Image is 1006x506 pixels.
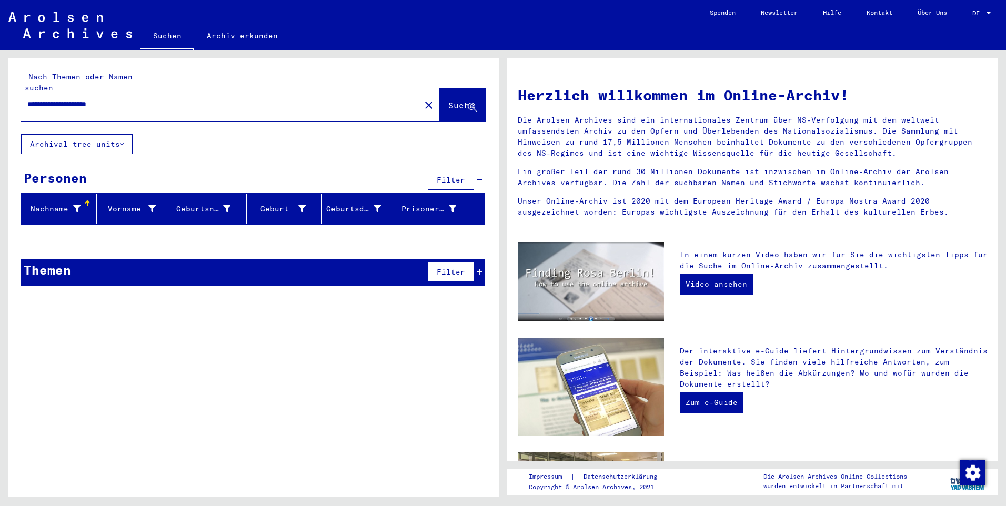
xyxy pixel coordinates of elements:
button: Filter [428,262,474,282]
p: Zusätzlich zu Ihrer eigenen Recherche haben Sie die Möglichkeit, eine Anfrage an die Arolsen Arch... [680,460,988,504]
p: Der interaktive e-Guide liefert Hintergrundwissen zum Verständnis der Dokumente. Sie finden viele... [680,346,988,390]
span: Filter [437,175,465,185]
div: Geburtsname [176,204,231,215]
h1: Herzlich willkommen im Online-Archiv! [518,84,988,106]
span: Suche [448,100,475,110]
button: Filter [428,170,474,190]
a: Datenschutzerklärung [575,471,670,482]
mat-header-cell: Geburt‏ [247,194,322,224]
a: Suchen [140,23,194,50]
div: Geburt‏ [251,200,321,217]
div: Vorname [101,204,156,215]
div: Geburt‏ [251,204,306,215]
button: Suche [439,88,486,121]
p: Die Arolsen Archives sind ein internationales Zentrum über NS-Verfolgung mit dem weltweit umfasse... [518,115,988,159]
div: Nachname [26,204,81,215]
div: Vorname [101,200,172,217]
img: video.jpg [518,242,664,321]
img: eguide.jpg [518,338,664,436]
div: Geburtsdatum [326,200,397,217]
div: | [529,471,670,482]
button: Clear [418,94,439,115]
mat-header-cell: Vorname [97,194,172,224]
mat-header-cell: Nachname [22,194,97,224]
span: Filter [437,267,465,277]
div: Themen [24,260,71,279]
mat-header-cell: Geburtsname [172,194,247,224]
p: Die Arolsen Archives Online-Collections [763,472,907,481]
div: Prisoner # [401,200,472,217]
p: wurden entwickelt in Partnerschaft mit [763,481,907,491]
div: Geburtsdatum [326,204,381,215]
mat-header-cell: Prisoner # [397,194,485,224]
mat-label: Nach Themen oder Namen suchen [25,72,133,93]
a: Impressum [529,471,570,482]
p: In einem kurzen Video haben wir für Sie die wichtigsten Tipps für die Suche im Online-Archiv zusa... [680,249,988,271]
a: Zum e-Guide [680,392,743,413]
p: Unser Online-Archiv ist 2020 mit dem European Heritage Award / Europa Nostra Award 2020 ausgezeic... [518,196,988,218]
p: Copyright © Arolsen Archives, 2021 [529,482,670,492]
div: Geburtsname [176,200,247,217]
span: DE [972,9,984,17]
div: Personen [24,168,87,187]
a: Video ansehen [680,274,753,295]
mat-icon: close [422,99,435,112]
img: Zustimmung ändern [960,460,985,485]
button: Archival tree units [21,134,133,154]
p: Ein großer Teil der rund 30 Millionen Dokumente ist inzwischen im Online-Archiv der Arolsen Archi... [518,166,988,188]
mat-header-cell: Geburtsdatum [322,194,397,224]
div: Prisoner # [401,204,456,215]
a: Archiv erkunden [194,23,290,48]
img: Arolsen_neg.svg [8,12,132,38]
img: yv_logo.png [948,468,988,494]
div: Nachname [26,200,96,217]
